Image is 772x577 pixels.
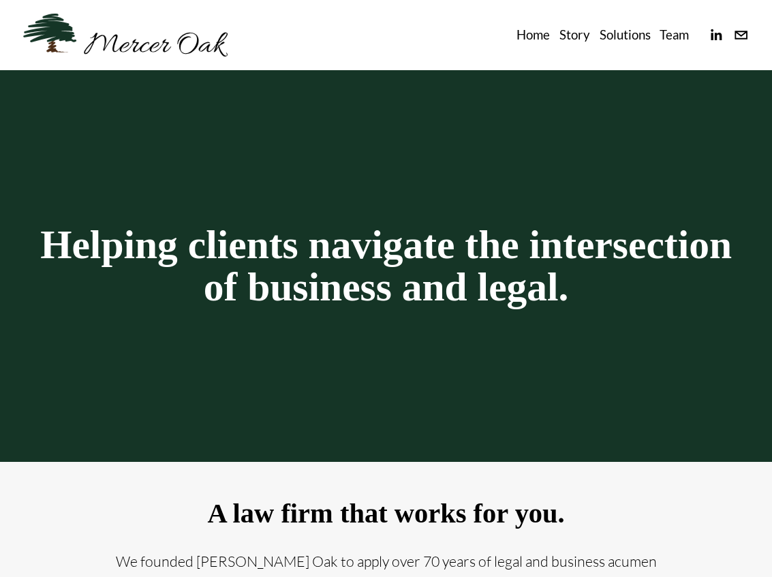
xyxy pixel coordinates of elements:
[23,223,749,309] h1: Helping clients navigate the intersection of business and legal.
[708,27,724,43] a: linkedin-unauth
[516,24,550,46] a: Home
[660,24,689,46] a: Team
[733,27,749,43] a: info@merceroaklaw.com
[600,24,651,46] a: Solutions
[114,498,658,529] h2: A law firm that works for you.
[559,24,590,46] a: Story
